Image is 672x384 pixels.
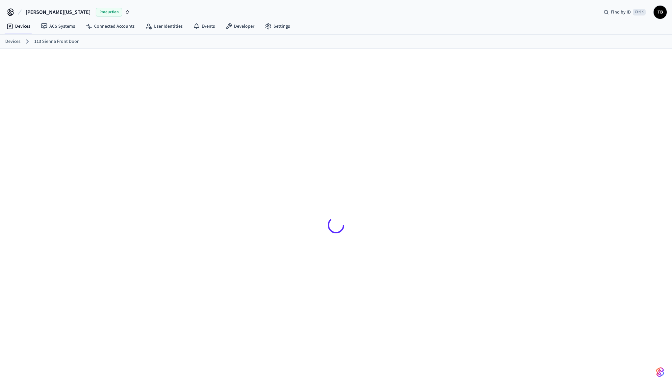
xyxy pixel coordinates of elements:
div: Find by IDCtrl K [598,6,651,18]
span: Ctrl K [633,9,646,15]
a: Events [188,20,220,32]
a: Settings [260,20,295,32]
span: Find by ID [611,9,631,15]
span: TB [654,6,666,18]
img: SeamLogoGradient.69752ec5.svg [656,367,664,377]
a: Devices [1,20,36,32]
span: Production [96,8,122,16]
button: TB [654,6,667,19]
span: [PERSON_NAME][US_STATE] [26,8,90,16]
a: 113 Sienna Front Door [34,38,79,45]
a: Developer [220,20,260,32]
a: User Identities [140,20,188,32]
a: Devices [5,38,20,45]
a: Connected Accounts [80,20,140,32]
a: ACS Systems [36,20,80,32]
